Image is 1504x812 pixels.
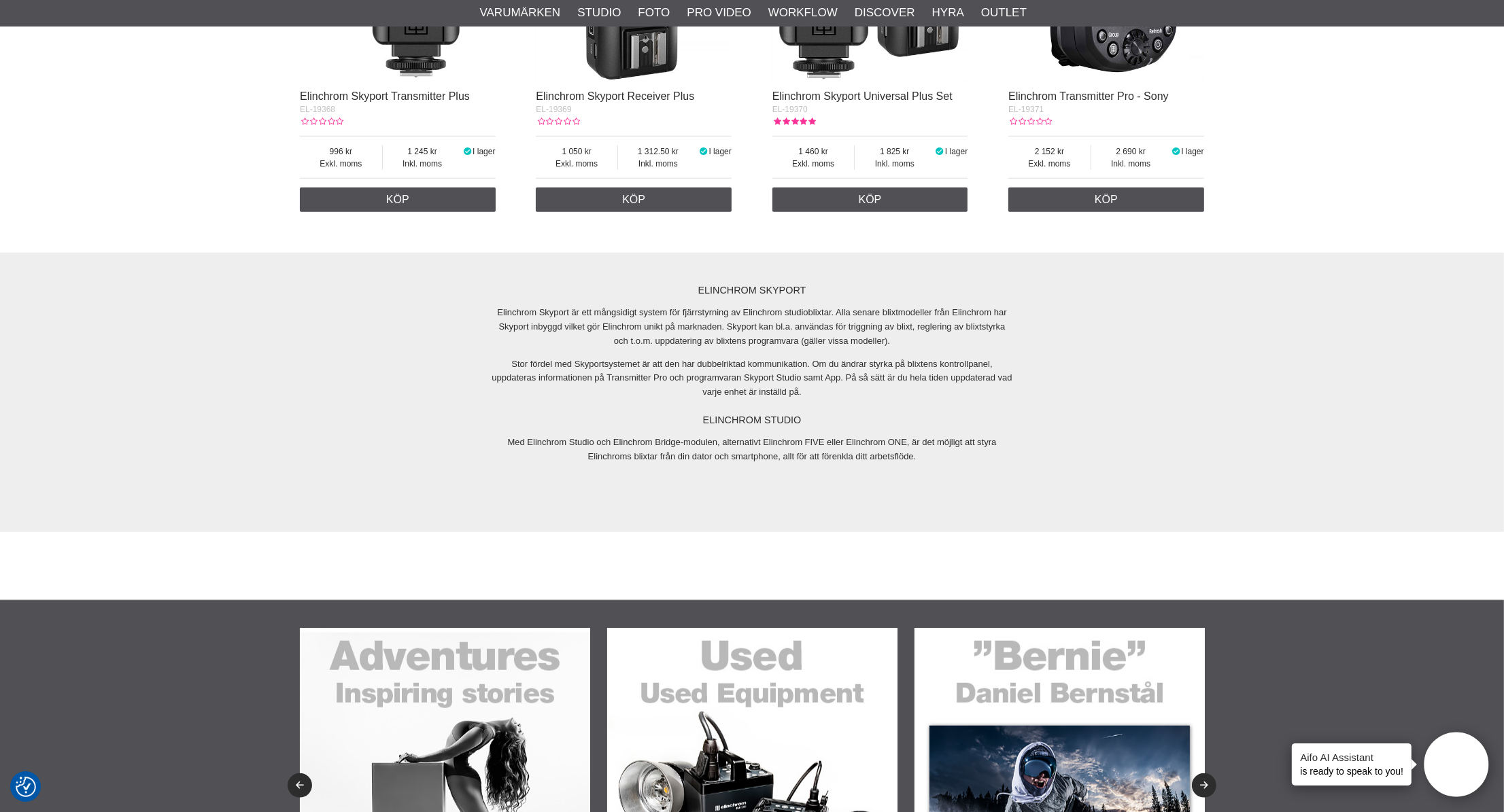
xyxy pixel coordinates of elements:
[772,158,855,170] span: Exkl. moms
[300,105,335,114] span: EL-19368
[577,4,621,22] a: Studio
[934,147,945,156] i: I lager
[536,116,579,128] div: Kundbetyg: 0
[462,147,473,156] i: I lager
[1091,158,1171,170] span: Inkl. moms
[491,413,1013,427] h4: ELINCHROM STUDIO
[300,188,496,212] a: Köp
[981,4,1027,22] a: Outlet
[1091,145,1171,158] span: 2 690
[491,283,1013,297] h4: ELINCHROM SKYPORT
[1181,147,1203,156] span: I lager
[1192,773,1216,798] button: Next
[772,90,953,102] a: Elinchrom Skyport Universal Plus Set
[300,158,382,170] span: Exkl. moms
[932,4,964,22] a: Hyra
[772,116,816,128] div: Kundbetyg: 5.00
[772,105,808,114] span: EL-19370
[536,90,694,102] a: Elinchrom Skyport Receiver Plus
[772,145,855,158] span: 1 460
[536,158,617,170] span: Exkl. moms
[618,158,698,170] span: Inkl. moms
[536,145,617,158] span: 1 050
[687,4,751,22] a: Pro Video
[491,436,1013,464] p: Med Elinchrom Studio och Elinchrom Bridge-modulen, alternativt Elinchrom FIVE eller Elinchrom ONE...
[709,147,732,156] span: I lager
[1008,105,1044,114] span: EL-19371
[1008,90,1169,102] a: Elinchrom Transmitter Pro - Sony
[1008,158,1091,170] span: Exkl. moms
[698,147,709,156] i: I lager
[855,4,915,22] a: Discover
[383,145,462,158] span: 1 245
[945,147,968,156] span: I lager
[1008,116,1052,128] div: Kundbetyg: 0
[300,145,382,158] span: 996
[618,145,698,158] span: 1 312.50
[855,158,934,170] span: Inkl. moms
[480,4,561,22] a: Varumärken
[1008,188,1204,212] a: Köp
[16,775,36,799] button: Samtyckesinställningar
[638,4,670,22] a: Foto
[300,116,343,128] div: Kundbetyg: 0
[1300,750,1403,764] h4: Aifo AI Assistant
[473,147,495,156] span: I lager
[1008,145,1091,158] span: 2 152
[300,90,470,102] a: Elinchrom Skyport Transmitter Plus
[768,4,838,22] a: Workflow
[536,105,571,114] span: EL-19369
[855,145,934,158] span: 1 825
[288,773,312,798] button: Previous
[1292,743,1412,785] div: is ready to speak to you!
[491,357,1013,400] p: Stor fördel med Skyportsystemet är att den har dubbelriktad kommunikation. Om du ändrar styrka på...
[491,306,1013,348] p: Elinchrom Skyport är ett mångsidigt system för fjärrstyrning av Elinchrom studioblixtar. Alla sen...
[772,188,968,212] a: Köp
[1171,147,1182,156] i: I lager
[383,158,462,170] span: Inkl. moms
[16,777,36,797] img: Revisit consent button
[536,188,732,212] a: Köp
